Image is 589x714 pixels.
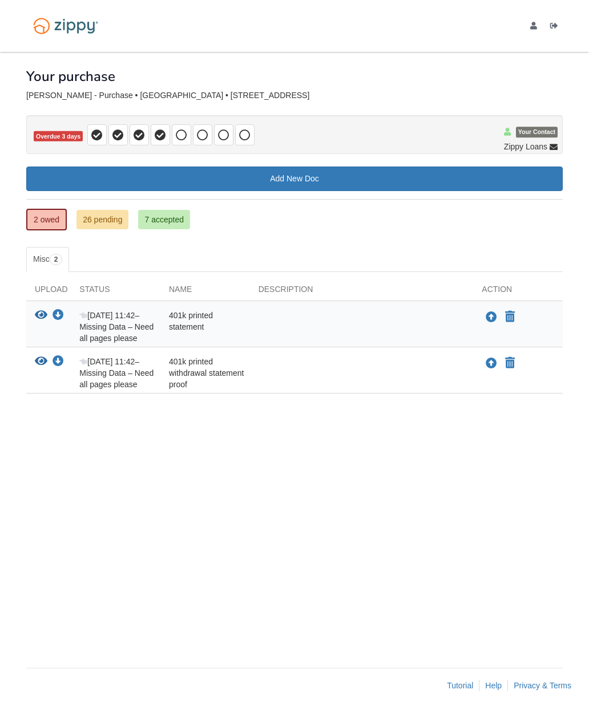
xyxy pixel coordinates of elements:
span: Your Contact [516,127,558,138]
a: Download 401k printed statement [53,311,64,321]
div: Status [71,283,160,301]
a: Misc [26,247,69,272]
span: [DATE] 11:42 [79,311,135,320]
img: Logo [26,13,105,39]
div: – Missing Data – Need all pages please [71,310,160,344]
div: Name [160,283,250,301]
div: – Missing Data – Need all pages please [71,356,160,390]
div: Description [250,283,474,301]
a: Download 401k printed withdrawal statement proof [53,358,64,367]
button: View 401k printed statement [35,310,47,322]
button: Declare 401k printed withdrawal statement proof not applicable [504,356,516,370]
div: [PERSON_NAME] - Purchase • [GEOGRAPHIC_DATA] • [STREET_ADDRESS] [26,91,563,100]
a: Help [485,681,502,690]
span: 401k printed statement [169,311,213,331]
span: Zippy Loans [504,141,547,152]
h1: Your purchase [26,69,115,84]
button: View 401k printed withdrawal statement proof [35,356,47,368]
span: [DATE] 11:42 [79,357,135,366]
button: Upload 401k printed statement [485,310,498,324]
a: Privacy & Terms [514,681,571,690]
a: Add New Doc [26,167,563,191]
a: 7 accepted [138,210,190,229]
span: 2 [50,254,63,265]
span: 401k printed withdrawal statement proof [169,357,244,389]
button: Declare 401k printed statement not applicable [504,310,516,324]
a: Log out [550,22,563,33]
div: Upload [26,283,71,301]
button: Upload 401k printed withdrawal statement proof [485,356,498,371]
a: Tutorial [447,681,473,690]
a: 2 owed [26,209,67,230]
a: edit profile [530,22,542,33]
div: Action [473,283,563,301]
a: 26 pending [76,210,128,229]
span: Overdue 3 days [34,131,83,142]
